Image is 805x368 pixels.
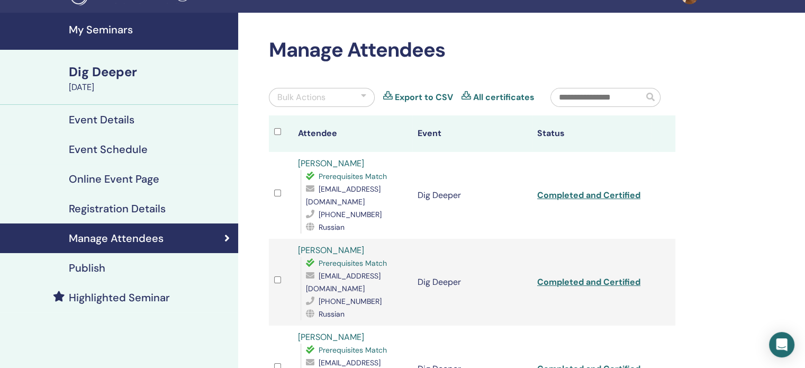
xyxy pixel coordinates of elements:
h4: Registration Details [69,202,166,215]
h4: Highlighted Seminar [69,291,170,304]
h2: Manage Attendees [269,38,675,62]
span: [PHONE_NUMBER] [319,210,382,219]
h4: Event Details [69,113,134,126]
span: Prerequisites Match [319,258,387,268]
div: [DATE] [69,81,232,94]
h4: My Seminars [69,23,232,36]
span: [EMAIL_ADDRESS][DOMAIN_NAME] [306,184,381,207]
td: Dig Deeper [412,239,532,326]
a: Completed and Certified [537,276,640,288]
span: Russian [319,222,345,232]
td: Dig Deeper [412,152,532,239]
h4: Publish [69,262,105,274]
h4: Manage Attendees [69,232,164,245]
div: Dig Deeper [69,63,232,81]
span: Prerequisites Match [319,172,387,181]
span: Prerequisites Match [319,345,387,355]
span: [EMAIL_ADDRESS][DOMAIN_NAME] [306,271,381,293]
div: Open Intercom Messenger [769,332,794,357]
a: Export to CSV [395,91,453,104]
a: Completed and Certified [537,190,640,201]
th: Attendee [293,115,412,152]
div: Bulk Actions [277,91,325,104]
th: Status [532,115,652,152]
a: [PERSON_NAME] [298,331,364,343]
h4: Online Event Page [69,173,159,185]
a: [PERSON_NAME] [298,158,364,169]
th: Event [412,115,532,152]
a: [PERSON_NAME] [298,245,364,256]
span: [PHONE_NUMBER] [319,297,382,306]
span: Russian [319,309,345,319]
a: All certificates [473,91,535,104]
a: Dig Deeper[DATE] [62,63,238,94]
h4: Event Schedule [69,143,148,156]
